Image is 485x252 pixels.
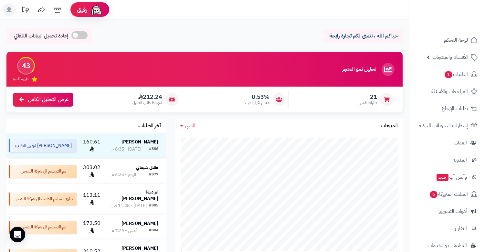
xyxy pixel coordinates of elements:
span: جديد [437,174,448,181]
img: logo-2.png [441,18,479,32]
span: 21 [358,93,377,100]
span: وآتس آب [436,173,467,182]
p: حياكم الله ، نتمنى لكم تجارة رابحة [327,32,398,40]
span: أدوات التسويق [439,207,467,216]
div: [DATE] - 11:48 ص [111,203,147,209]
span: العملاء [454,138,467,147]
span: المدونة [453,155,467,164]
a: العملاء [413,135,481,151]
div: Open Intercom Messenger [10,227,25,242]
a: أدوات التسويق [413,204,481,219]
a: الطلبات1 [413,67,481,82]
h3: تحليل نمو المتجر [342,67,376,72]
span: رفيق [77,6,87,14]
span: الشهر [185,122,195,130]
a: إشعارات التحويلات البنكية [413,118,481,133]
span: تقييم النمو [13,76,28,82]
a: التقارير [413,221,481,236]
h3: آخر الطلبات [138,123,161,129]
div: تم التسليم الى شركة الشحن [9,165,77,178]
div: #877 [149,172,158,178]
span: 212.24 [132,93,162,100]
a: طلبات الإرجاع [413,101,481,116]
div: تم التسليم الى شركة الشحن [9,221,77,234]
img: ai-face.png [90,3,103,16]
div: [DATE] - 8:35 م [111,146,141,152]
span: الطلبات [444,70,468,79]
a: الشهر [180,122,195,130]
a: المراجعات والأسئلة [413,84,481,99]
h3: المبيعات [381,123,398,129]
span: عرض التحليل الكامل [28,96,69,103]
span: 0.53% [245,93,269,100]
a: المدونة [413,152,481,168]
a: لوحة التحكم [413,32,481,48]
span: لوحة التحكم [444,36,468,45]
strong: طلال شبعاني [136,164,158,171]
a: وآتس آبجديد [413,169,481,185]
span: التقارير [455,224,467,233]
td: 160.61 [79,133,104,158]
span: الأقسام والمنتجات [432,53,468,62]
a: السلات المتروكة6 [413,186,481,202]
div: #884 [149,227,158,234]
div: أمس - 7:29 م [111,227,137,234]
a: تحديثات المنصة [17,3,33,18]
span: إشعارات التحويلات البنكية [419,121,468,130]
div: [PERSON_NAME] تجهيز الطلب [9,139,77,152]
span: 1 [445,71,452,78]
span: طلبات الشهر [358,100,377,106]
span: إعادة تحميل البيانات التلقائي [14,32,68,40]
span: متوسط طلب العميل [132,100,162,106]
a: عرض التحليل الكامل [13,93,73,107]
span: طلبات الإرجاع [442,104,468,113]
div: اليوم - 6:34 م [111,172,136,178]
strong: [PERSON_NAME] [121,220,158,227]
td: 303.02 [79,159,104,184]
strong: ام ديما [PERSON_NAME] [121,189,158,202]
span: التطبيقات والخدمات [427,241,467,250]
div: #886 [149,146,158,152]
td: 172.50 [79,215,104,240]
div: #885 [149,203,158,209]
div: جاري تسليم الطلب الى شركة الشحن [9,193,77,205]
span: معدل تكرار الشراء [245,100,269,106]
strong: [PERSON_NAME] [121,245,158,252]
span: 6 [430,191,438,198]
span: السلات المتروكة [429,190,468,199]
span: المراجعات والأسئلة [431,87,468,96]
td: 113.11 [79,184,104,214]
strong: [PERSON_NAME] [121,139,158,145]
